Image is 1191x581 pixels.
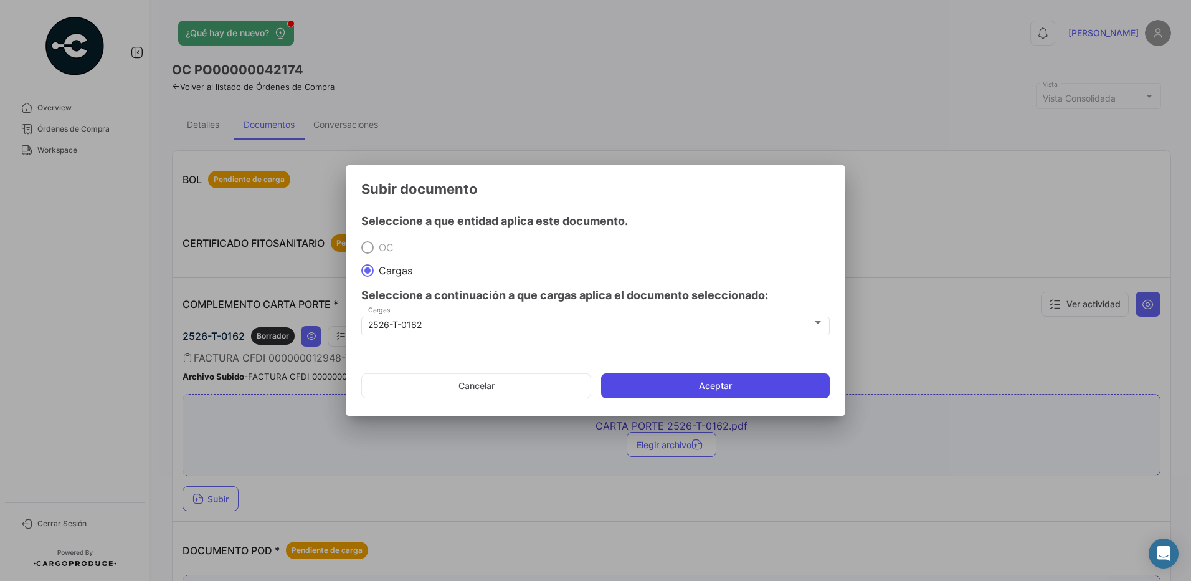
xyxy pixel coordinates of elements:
h4: Seleccione a que entidad aplica este documento. [361,213,830,230]
span: Cargas [374,264,412,277]
button: Aceptar [601,373,830,398]
mat-select-trigger: 2526-T-0162 [368,319,422,330]
h3: Subir documento [361,180,830,198]
span: OC [374,241,394,254]
button: Cancelar [361,373,591,398]
div: Abrir Intercom Messenger [1149,539,1179,569]
h4: Seleccione a continuación a que cargas aplica el documento seleccionado: [361,287,830,304]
